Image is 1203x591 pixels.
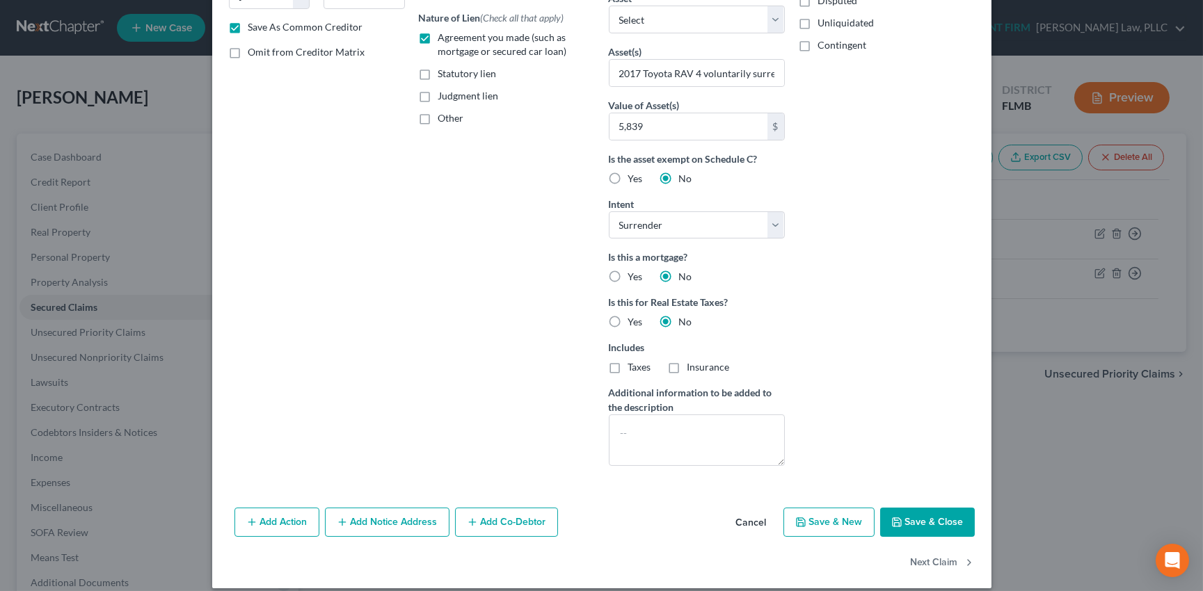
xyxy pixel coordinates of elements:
span: Yes [628,270,643,282]
div: Open Intercom Messenger [1156,544,1189,577]
label: Is the asset exempt on Schedule C? [609,152,785,166]
label: Value of Asset(s) [609,98,680,113]
label: Asset(s) [609,44,642,59]
button: Add Co-Debtor [455,508,558,537]
button: Add Action [234,508,319,537]
span: Taxes [628,361,651,373]
label: Is this a mortgage? [609,250,785,264]
span: Agreement you made (such as mortgage or secured car loan) [438,31,567,57]
div: $ [767,113,784,140]
span: Other [438,112,464,124]
span: Insurance [687,361,730,373]
span: Contingent [818,39,867,51]
span: (Check all that apply) [481,12,564,24]
label: Is this for Real Estate Taxes? [609,295,785,309]
span: No [679,270,692,282]
span: Yes [628,172,643,184]
label: Includes [609,340,785,355]
span: Omit from Creditor Matrix [248,46,365,58]
span: Unliquidated [818,17,875,29]
button: Save & New [783,508,875,537]
input: 0.00 [610,113,767,140]
span: No [679,316,692,327]
button: Add Notice Address [325,508,449,537]
span: No [679,172,692,184]
label: Additional information to be added to the description [609,385,785,414]
input: Specify... [610,60,784,86]
label: Intent [609,197,635,211]
span: Yes [628,316,643,327]
span: Judgment lien [438,90,499,102]
button: Save & Close [880,508,975,537]
label: Nature of Lien [419,10,564,25]
span: Statutory lien [438,67,497,79]
button: Cancel [725,509,778,537]
button: Next Claim [911,548,975,577]
label: Save As Common Creditor [248,20,363,34]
